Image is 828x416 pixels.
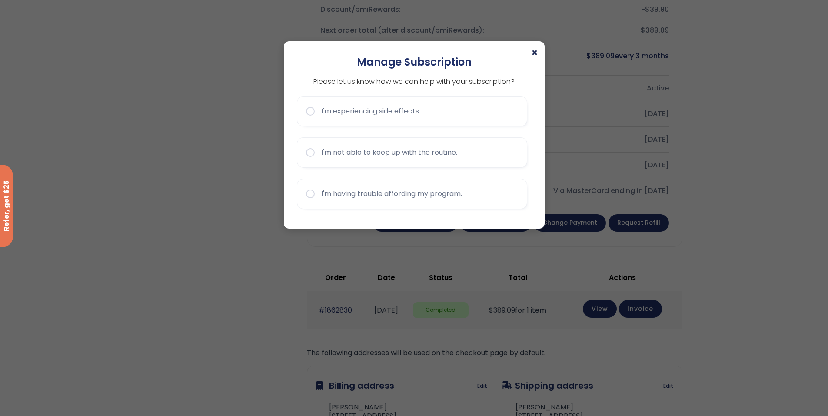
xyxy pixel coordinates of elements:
button: I'm experiencing side effects [297,96,527,126]
button: I'm having trouble affording my program. [297,179,527,209]
button: I'm not able to keep up with the routine. [297,137,527,168]
span: × [531,48,538,58]
p: Please let us know how we can help with your subscription? [297,76,532,87]
h2: Manage Subscription [297,54,532,70]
